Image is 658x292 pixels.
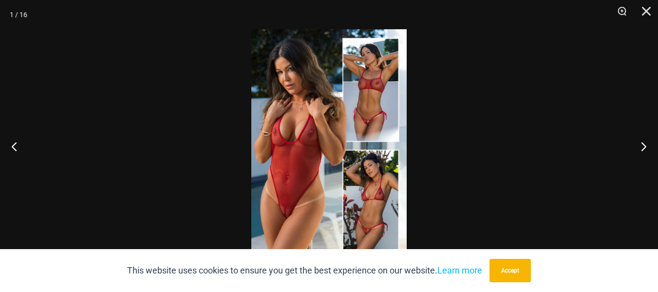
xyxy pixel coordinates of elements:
[437,265,482,275] a: Learn more
[127,263,482,278] p: This website uses cookies to ensure you get the best experience on our website.
[489,259,531,282] button: Accept
[10,7,27,22] div: 1 / 16
[621,122,658,171] button: Next
[251,29,407,263] img: Summer Storm Red Collection Pack F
